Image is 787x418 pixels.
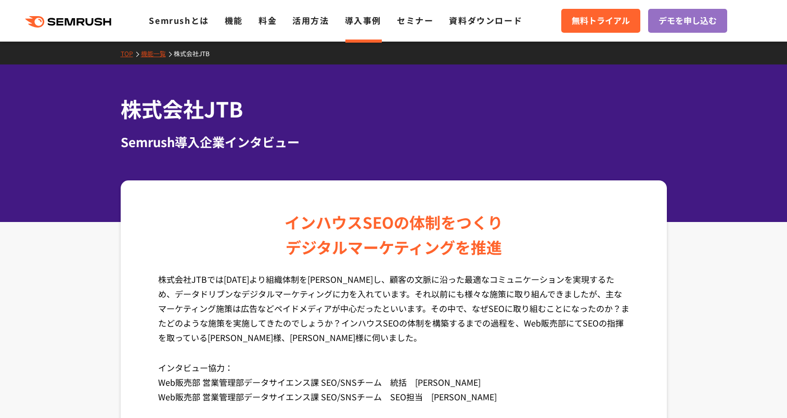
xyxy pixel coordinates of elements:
[121,94,667,124] h1: 株式会社JTB
[397,14,433,27] a: セミナー
[292,14,329,27] a: 活用方法
[174,49,217,58] a: 株式会社JTB
[121,49,141,58] a: TOP
[121,133,667,151] div: Semrush導入企業インタビュー
[149,14,209,27] a: Semrushとは
[141,49,174,58] a: 機能一覧
[158,272,629,360] p: 株式会社JTBでは[DATE]より組織体制を[PERSON_NAME]し、顧客の文脈に沿った最適なコミュニケーションを実現するため、データドリブンなデジタルマーケティングに力を入れています。それ...
[285,210,503,259] div: インハウスSEOの体制をつくり デジタルマーケティングを推進
[572,14,630,28] span: 無料トライアル
[659,14,717,28] span: デモを申し込む
[449,14,522,27] a: 資料ダウンロード
[259,14,277,27] a: 料金
[225,14,243,27] a: 機能
[561,9,640,33] a: 無料トライアル
[648,9,727,33] a: デモを申し込む
[345,14,381,27] a: 導入事例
